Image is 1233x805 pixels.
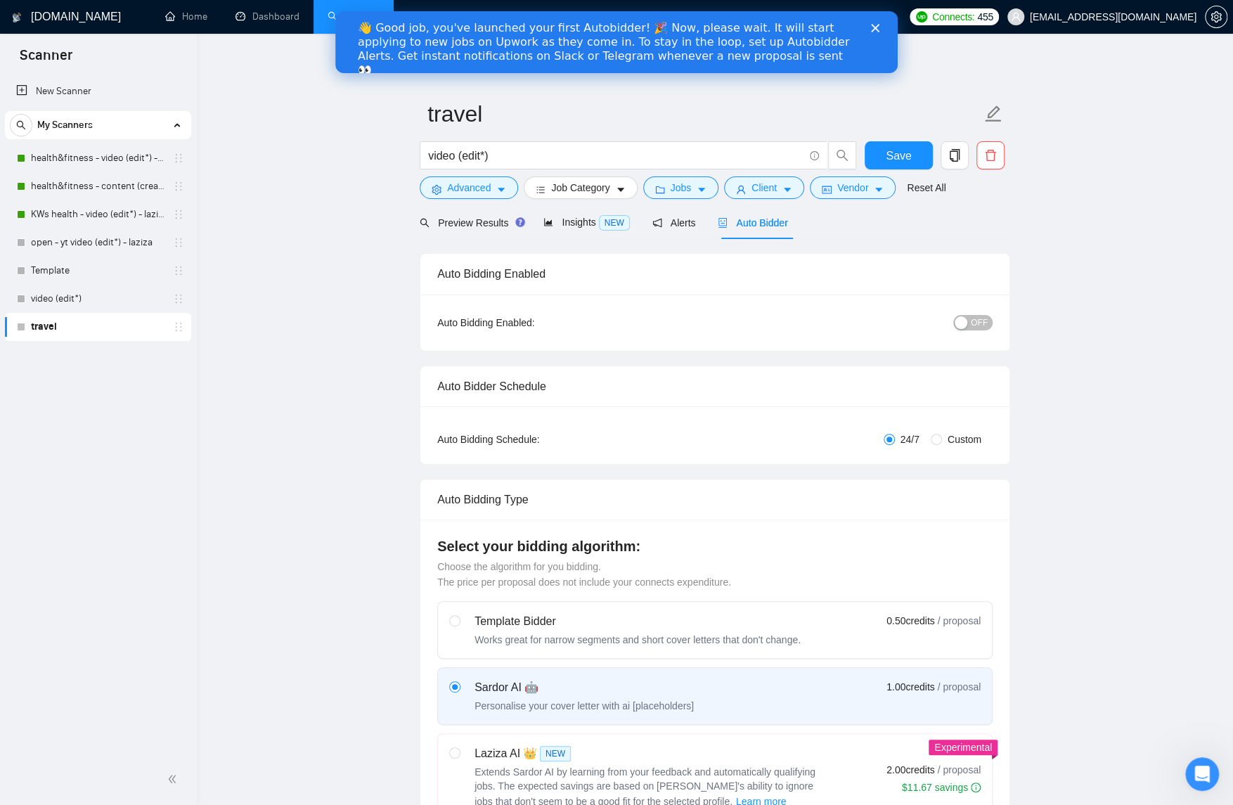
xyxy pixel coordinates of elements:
[1185,757,1219,791] iframe: Intercom live chat
[437,432,622,447] div: Auto Bidding Schedule:
[173,237,184,248] span: holder
[173,153,184,164] span: holder
[335,11,898,73] iframe: Intercom live chat banner
[5,111,191,341] li: My Scanners
[865,141,933,169] button: Save
[31,172,164,200] a: health&fitness - content (creat*) - laziza
[432,184,441,195] span: setting
[718,217,787,228] span: Auto Bidder
[523,745,537,762] span: 👑
[942,432,987,447] span: Custom
[941,141,969,169] button: copy
[514,216,527,228] div: Tooltip anchor
[643,176,719,199] button: folderJobscaret-down
[447,180,491,195] span: Advanced
[782,184,792,195] span: caret-down
[938,763,981,777] span: / proposal
[736,184,746,195] span: user
[543,217,553,227] span: area-chart
[37,111,93,139] span: My Scanners
[874,184,884,195] span: caret-down
[697,184,706,195] span: caret-down
[31,200,164,228] a: KWs health - video (edit*) - laziza
[810,176,896,199] button: idcardVendorcaret-down
[540,746,571,761] span: NEW
[173,265,184,276] span: holder
[31,313,164,341] a: travel
[420,217,521,228] span: Preview Results
[437,536,993,556] h4: Select your bidding algorithm:
[536,184,546,195] span: bars
[941,149,968,162] span: copy
[671,180,692,195] span: Jobs
[173,293,184,304] span: holder
[822,184,832,195] span: idcard
[31,257,164,285] a: Template
[1206,11,1227,22] span: setting
[652,217,696,228] span: Alerts
[886,613,934,629] span: 0.50 credits
[12,6,22,29] img: logo
[724,176,804,199] button: userClientcaret-down
[165,11,207,22] a: homeHome
[886,762,934,778] span: 2.00 credits
[971,315,988,330] span: OFF
[496,184,506,195] span: caret-down
[475,699,694,713] div: Personalise your cover letter with ai [placeholders]
[886,679,934,695] span: 1.00 credits
[10,114,32,136] button: search
[173,321,184,333] span: holder
[524,176,637,199] button: barsJob Categorycaret-down
[810,151,819,160] span: info-circle
[173,181,184,192] span: holder
[1011,12,1021,22] span: user
[1205,11,1227,22] a: setting
[1205,6,1227,28] button: setting
[437,561,731,588] span: Choose the algorithm for you bidding. The price per proposal does not include your connects expen...
[475,745,826,762] div: Laziza AI
[886,147,911,165] span: Save
[475,613,801,630] div: Template Bidder
[437,366,993,406] div: Auto Bidder Schedule
[976,141,1005,169] button: delete
[934,742,992,753] span: Experimental
[235,11,299,22] a: dashboardDashboard
[428,147,803,165] input: Search Freelance Jobs...
[536,13,550,21] div: Close
[551,180,609,195] span: Job Category
[971,783,981,792] span: info-circle
[977,149,1004,162] span: delete
[475,633,801,647] div: Works great for narrow segments and short cover letters that don't change.
[902,780,981,794] div: $11.67 savings
[599,215,630,231] span: NEW
[829,149,856,162] span: search
[652,218,662,228] span: notification
[167,772,181,786] span: double-left
[828,141,856,169] button: search
[8,45,84,75] span: Scanner
[616,184,626,195] span: caret-down
[938,680,981,694] span: / proposal
[5,77,191,105] li: New Scanner
[16,77,180,105] a: New Scanner
[420,176,518,199] button: settingAdvancedcaret-down
[475,679,694,696] div: Sardor AI 🤖
[938,614,981,628] span: / proposal
[427,96,981,131] input: Scanner name...
[328,11,380,22] a: searchScanner
[437,254,993,294] div: Auto Bidding Enabled
[932,9,974,25] span: Connects:
[420,218,430,228] span: search
[751,180,777,195] span: Client
[22,10,517,66] div: 👋 Good job, you've launched your first Autobidder! 🎉 Now, please wait. It will start applying to ...
[655,184,665,195] span: folder
[173,209,184,220] span: holder
[984,105,1002,123] span: edit
[718,218,728,228] span: robot
[837,180,868,195] span: Vendor
[977,9,993,25] span: 455
[31,285,164,313] a: video (edit*)
[11,120,32,130] span: search
[916,11,927,22] img: upwork-logo.png
[437,315,622,330] div: Auto Bidding Enabled:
